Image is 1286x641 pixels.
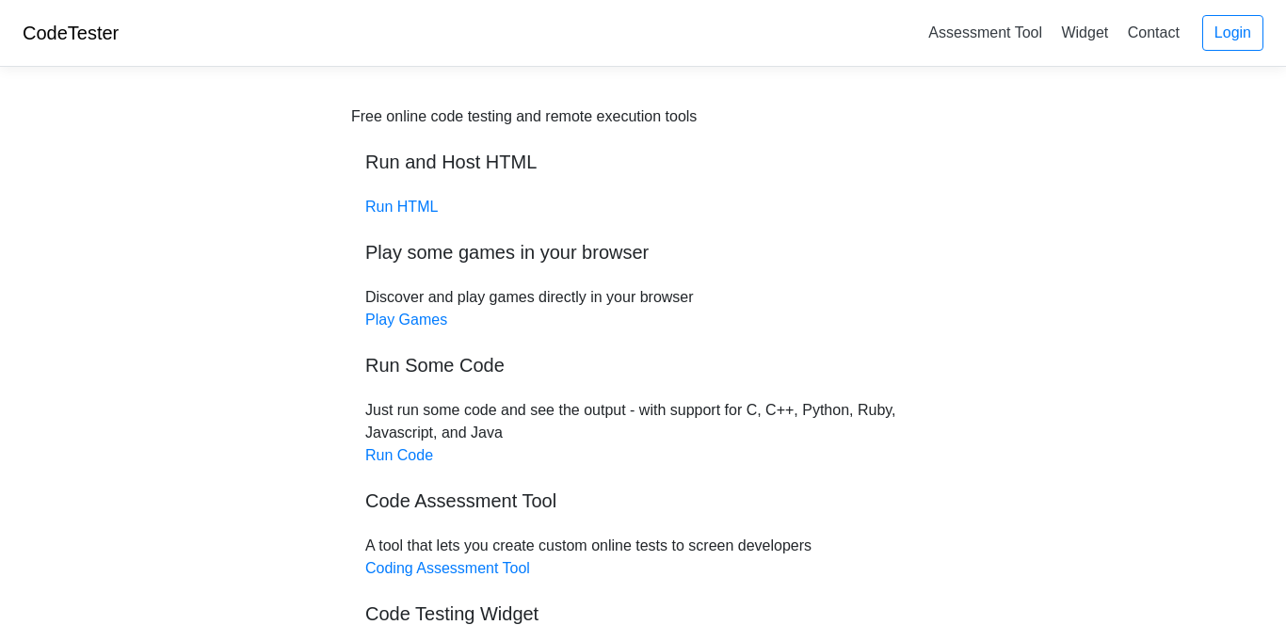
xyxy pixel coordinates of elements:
h5: Code Testing Widget [365,602,921,625]
a: Run HTML [365,199,438,215]
a: Contact [1120,17,1187,48]
h5: Run and Host HTML [365,151,921,173]
div: Free online code testing and remote execution tools [351,105,697,128]
a: Login [1202,15,1263,51]
a: CodeTester [23,23,119,43]
h5: Play some games in your browser [365,241,921,264]
h5: Run Some Code [365,354,921,377]
a: Widget [1053,17,1116,48]
a: Play Games [365,312,447,328]
a: Run Code [365,447,433,463]
a: Assessment Tool [921,17,1050,48]
h5: Code Assessment Tool [365,489,921,512]
a: Coding Assessment Tool [365,560,530,576]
